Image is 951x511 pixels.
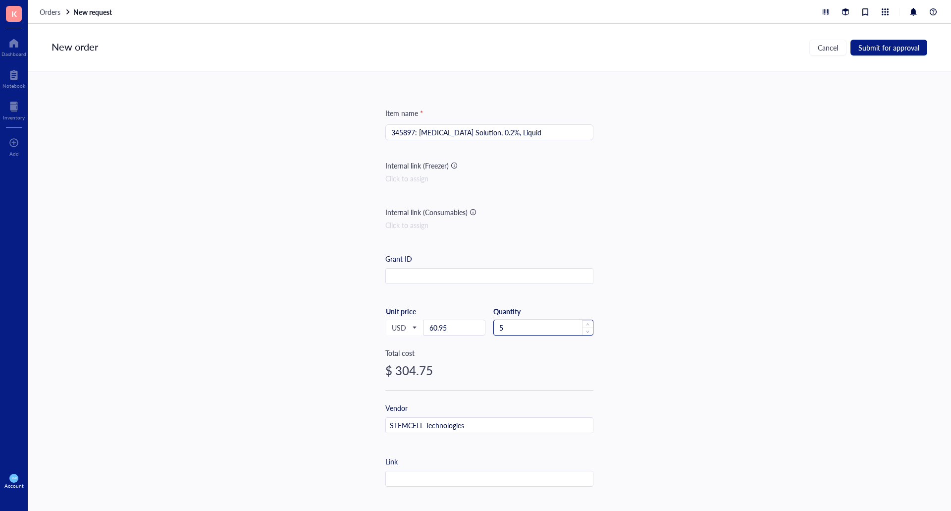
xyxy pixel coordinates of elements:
a: Dashboard [1,35,26,57]
div: $ 304.75 [385,362,593,378]
button: Submit for approval [850,40,927,56]
span: USD [392,323,416,332]
div: Total cost [385,347,593,358]
a: Orders [40,7,71,16]
div: Inventory [3,114,25,120]
span: Cancel [818,44,838,52]
a: Inventory [3,99,25,120]
div: Internal link (Freezer) [385,160,449,171]
div: Internal link (Consumables) [385,207,468,218]
span: Orders [40,7,60,17]
div: New order [52,40,98,56]
a: Notebook [2,67,25,89]
div: Click to assign [385,173,593,184]
span: K [11,7,17,20]
span: down [586,330,589,334]
a: New request [73,7,114,16]
div: Account [4,483,24,489]
span: KW [11,476,16,480]
span: up [586,323,589,326]
div: Unit price [386,307,448,316]
div: Vendor [385,402,408,413]
div: Quantity [493,307,593,316]
button: Cancel [809,40,846,56]
div: Notebook [2,83,25,89]
div: Link [385,456,398,467]
span: Decrease Value [582,328,593,335]
div: Add [9,151,19,157]
div: Click to assign [385,220,593,230]
span: Submit for approval [858,44,919,52]
div: Item name [385,108,423,118]
div: Grant ID [385,253,412,264]
span: Increase Value [582,320,593,328]
div: Dashboard [1,51,26,57]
